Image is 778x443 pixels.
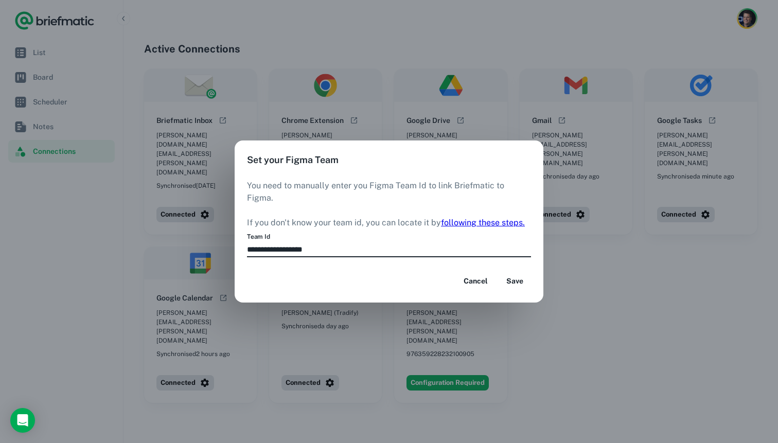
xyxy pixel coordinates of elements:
[459,272,492,290] button: Cancel
[235,140,543,180] h2: Set your Figma Team
[247,180,531,229] p: You need to manually enter you Figma Team Id to link Briefmatic to Figma. If you don't know your ...
[10,408,35,433] div: Load Chat
[441,218,525,227] a: following these steps.
[498,272,531,290] button: Save
[247,233,270,242] label: Team Id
